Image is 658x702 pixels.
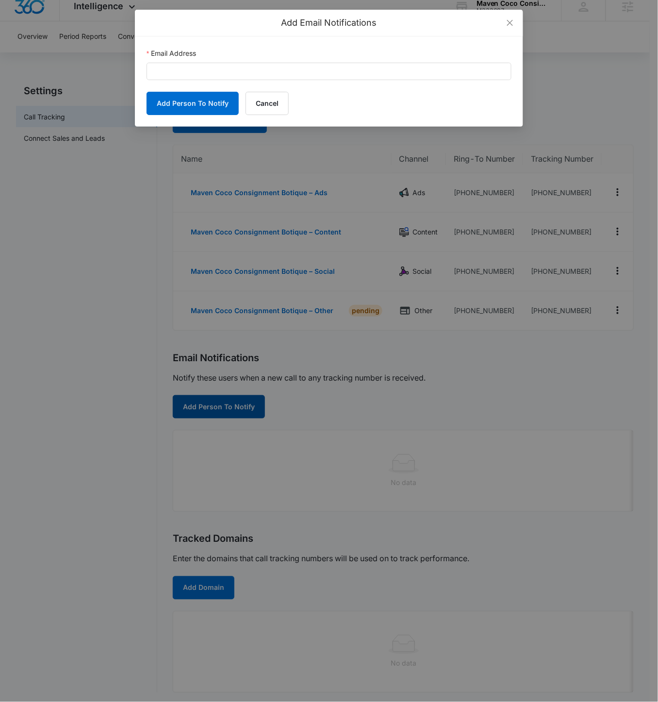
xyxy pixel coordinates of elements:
[246,92,289,115] button: Cancel
[147,48,196,59] label: Email Address
[147,63,511,80] input: Email Address
[147,17,511,28] div: Add Email Notifications
[147,92,239,115] button: Add Person To Notify
[506,19,514,27] span: close
[497,10,523,36] button: Close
